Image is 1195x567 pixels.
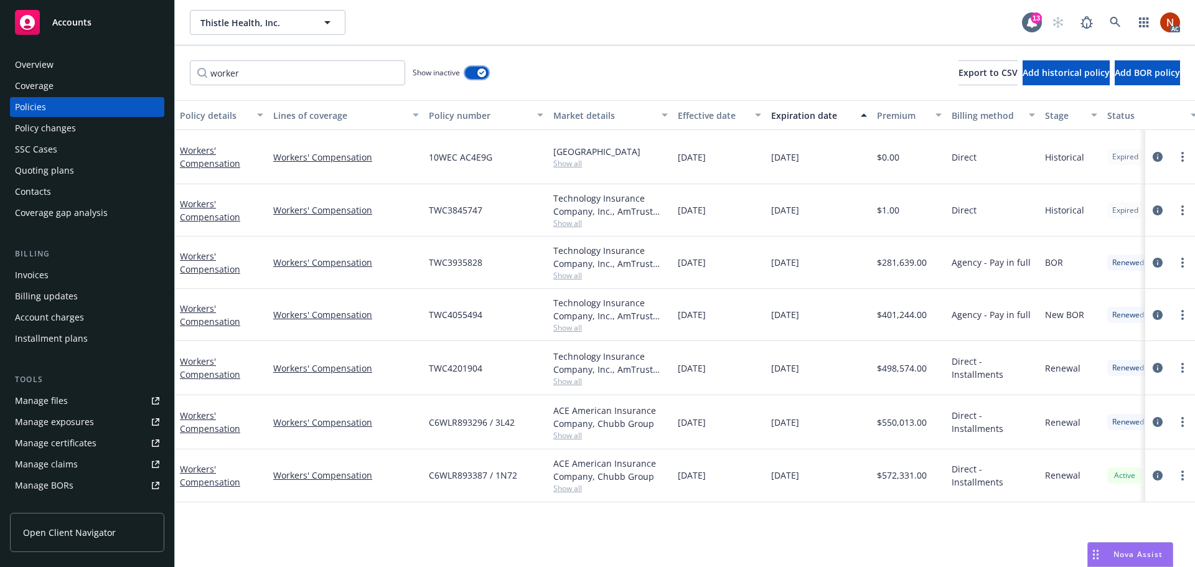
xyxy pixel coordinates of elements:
[553,322,668,333] span: Show all
[190,10,345,35] button: Thistle Health, Inc.
[429,416,515,429] span: C6WLR893296 / 3L42
[766,100,872,130] button: Expiration date
[548,100,673,130] button: Market details
[1045,469,1080,482] span: Renewal
[268,100,424,130] button: Lines of coverage
[678,256,706,269] span: [DATE]
[1132,10,1156,35] a: Switch app
[1045,151,1084,164] span: Historical
[1045,362,1080,375] span: Renewal
[1160,12,1180,32] img: photo
[429,308,482,321] span: TWC4055494
[10,203,164,223] a: Coverage gap analysis
[1040,100,1102,130] button: Stage
[273,308,419,321] a: Workers' Compensation
[15,433,96,453] div: Manage certificates
[10,182,164,202] a: Contacts
[771,308,799,321] span: [DATE]
[1107,109,1183,122] div: Status
[273,362,419,375] a: Workers' Compensation
[52,17,91,27] span: Accounts
[15,76,54,96] div: Coverage
[429,204,482,217] span: TWC3845747
[952,409,1035,435] span: Direct - Installments
[1175,203,1190,218] a: more
[10,139,164,159] a: SSC Cases
[678,204,706,217] span: [DATE]
[872,100,947,130] button: Premium
[1112,416,1144,428] span: Renewed
[553,270,668,281] span: Show all
[1150,203,1165,218] a: circleInformation
[1023,60,1110,85] button: Add historical policy
[553,457,668,483] div: ACE American Insurance Company, Chubb Group
[23,526,116,539] span: Open Client Navigator
[1074,10,1099,35] a: Report a Bug
[175,100,268,130] button: Policy details
[952,308,1031,321] span: Agency - Pay in full
[1175,307,1190,322] a: more
[10,307,164,327] a: Account charges
[1115,67,1180,78] span: Add BOR policy
[10,433,164,453] a: Manage certificates
[952,204,977,217] span: Direct
[1087,542,1173,567] button: Nova Assist
[1112,309,1144,321] span: Renewed
[1046,10,1071,35] a: Start snowing
[10,5,164,40] a: Accounts
[1023,67,1110,78] span: Add historical policy
[553,404,668,430] div: ACE American Insurance Company, Chubb Group
[273,151,419,164] a: Workers' Compensation
[1112,151,1138,162] span: Expired
[1112,257,1144,268] span: Renewed
[1112,470,1137,481] span: Active
[10,497,164,517] a: Summary of insurance
[10,286,164,306] a: Billing updates
[180,109,250,122] div: Policy details
[771,256,799,269] span: [DATE]
[1150,307,1165,322] a: circleInformation
[1175,415,1190,429] a: more
[15,329,88,349] div: Installment plans
[877,469,927,482] span: $572,331.00
[1045,416,1080,429] span: Renewal
[678,362,706,375] span: [DATE]
[771,469,799,482] span: [DATE]
[424,100,548,130] button: Policy number
[877,109,928,122] div: Premium
[877,416,927,429] span: $550,013.00
[1150,468,1165,483] a: circleInformation
[273,109,405,122] div: Lines of coverage
[1045,308,1084,321] span: New BOR
[180,355,240,380] a: Workers' Compensation
[10,391,164,411] a: Manage files
[952,109,1021,122] div: Billing method
[413,67,460,78] span: Show inactive
[15,476,73,495] div: Manage BORs
[553,483,668,494] span: Show all
[958,67,1018,78] span: Export to CSV
[15,118,76,138] div: Policy changes
[15,391,68,411] div: Manage files
[10,476,164,495] a: Manage BORs
[952,151,977,164] span: Direct
[1175,360,1190,375] a: more
[952,355,1035,381] span: Direct - Installments
[1045,204,1084,217] span: Historical
[190,60,405,85] input: Filter by keyword...
[553,296,668,322] div: Technology Insurance Company, Inc., AmTrust Financial Services, Amwins
[15,55,54,75] div: Overview
[678,416,706,429] span: [DATE]
[771,362,799,375] span: [DATE]
[10,329,164,349] a: Installment plans
[958,60,1018,85] button: Export to CSV
[553,109,654,122] div: Market details
[947,100,1040,130] button: Billing method
[553,192,668,218] div: Technology Insurance Company, Inc., AmTrust Financial Services, AmWins Insurance Brokerage of CA,...
[1112,362,1144,373] span: Renewed
[10,55,164,75] a: Overview
[1175,255,1190,270] a: more
[877,151,899,164] span: $0.00
[429,256,482,269] span: TWC3935828
[952,256,1031,269] span: Agency - Pay in full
